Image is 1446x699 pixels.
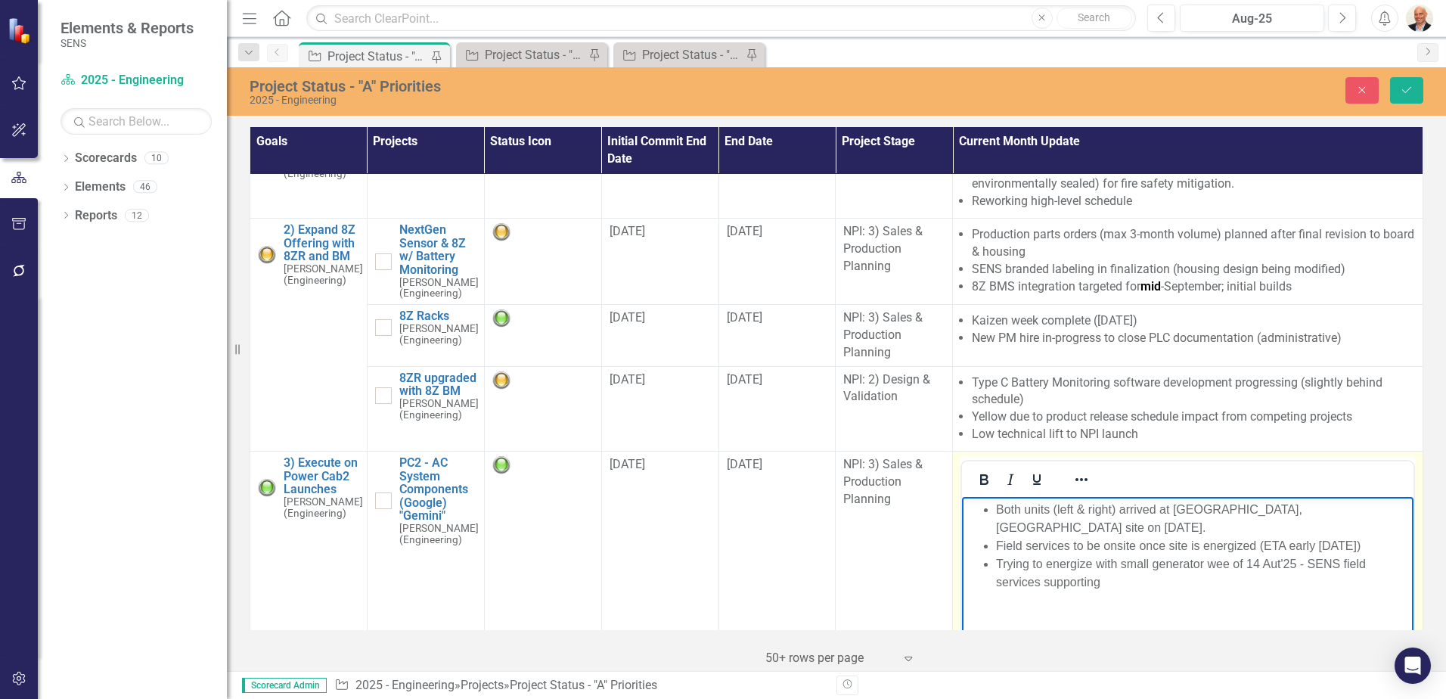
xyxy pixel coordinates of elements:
[972,261,1415,278] li: SENS branded labeling in finalization (housing design being modified)
[460,45,585,64] a: Project Status - "B" Priorities
[133,181,157,194] div: 46
[1180,5,1324,32] button: Aug-25
[399,223,479,276] a: NextGen Sensor & 8Z w/ Battery Monitoring
[284,263,363,286] small: [PERSON_NAME] (Engineering)
[75,207,117,225] a: Reports
[972,409,1415,426] li: Yellow due to product release schedule impact from competing projects
[1057,8,1132,29] button: Search
[610,224,645,238] span: [DATE]
[972,193,1415,210] li: Reworking high-level schedule
[399,323,479,346] small: [PERSON_NAME] (Engineering)
[972,330,1415,347] li: New PM hire in-progress to close PLC documentation (administrative)
[61,37,194,49] small: SENS
[61,108,212,135] input: Search Below...
[306,5,1136,32] input: Search ClearPoint...
[492,309,510,328] img: Green: On Track
[284,223,363,263] a: 2) Expand 8Z Offering with 8ZR and BM
[125,209,149,222] div: 12
[250,95,908,106] div: 2025 - Engineering
[75,179,126,196] a: Elements
[399,523,479,545] small: [PERSON_NAME] (Engineering)
[6,16,35,45] img: ClearPoint Strategy
[610,310,645,325] span: [DATE]
[998,469,1023,490] button: Italic
[242,678,327,693] span: Scorecard Admin
[399,398,479,421] small: [PERSON_NAME] (Engineering)
[972,159,1415,194] li: BatConn learnings: need to investigate better sealing (vented/outgas but environmentally sealed) ...
[843,372,930,404] span: NPI: 2) Design & Validation
[1078,11,1110,23] span: Search
[250,78,908,95] div: Project Status - "A" Priorities
[972,426,1415,443] li: Low technical lift to NPI launch
[617,45,742,64] a: Project Status - "C" Priorities
[727,372,762,387] span: [DATE]
[284,456,363,496] a: 3) Execute on Power Cab2 Launches
[399,309,479,323] a: 8Z Racks
[492,456,510,474] img: Green: On Track
[610,372,645,387] span: [DATE]
[75,150,137,167] a: Scorecards
[1024,469,1050,490] button: Underline
[843,457,923,506] span: NPI: 3) Sales & Production Planning
[144,152,169,165] div: 10
[485,45,585,64] div: Project Status - "B" Priorities
[399,371,479,398] a: 8ZR upgraded with 8Z BM
[1140,279,1161,294] strong: mid
[258,246,276,264] img: Yellow: At Risk/Needs Attention
[972,226,1415,261] li: Production parts orders (max 3-month volume) planned after final revision to board & housing
[510,678,657,692] div: Project Status - "A" Priorities
[1395,648,1431,684] div: Open Intercom Messenger
[492,371,510,390] img: Yellow: At Risk/Needs Attention
[727,224,762,238] span: [DATE]
[327,47,427,66] div: Project Status - "A" Priorities
[61,72,212,89] a: 2025 - Engineering
[1069,469,1094,490] button: Reveal or hide additional toolbar items
[1185,10,1319,28] div: Aug-25
[258,479,276,497] img: Green: On Track
[284,496,363,519] small: [PERSON_NAME] (Engineering)
[843,310,923,359] span: NPI: 3) Sales & Production Planning
[972,374,1415,409] li: Type C Battery Monitoring software development progressing (slightly behind schedule)
[61,19,194,37] span: Elements & Reports
[399,277,479,300] small: [PERSON_NAME] (Engineering)
[727,457,762,471] span: [DATE]
[727,310,762,325] span: [DATE]
[1406,5,1433,32] img: Don Nohavec
[642,45,742,64] div: Project Status - "C" Priorities
[972,312,1415,330] li: Kaizen week complete ([DATE])
[334,677,825,694] div: » »
[399,456,479,523] a: PC2 - AC System Components (Google) "Gemini"
[972,278,1415,296] li: 8Z BMS integration targeted for -September; initial builds
[461,678,504,692] a: Projects
[971,469,997,490] button: Bold
[355,678,455,692] a: 2025 - Engineering
[492,223,510,241] img: Yellow: At Risk/Needs Attention
[610,457,645,471] span: [DATE]
[843,224,923,273] span: NPI: 3) Sales & Production Planning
